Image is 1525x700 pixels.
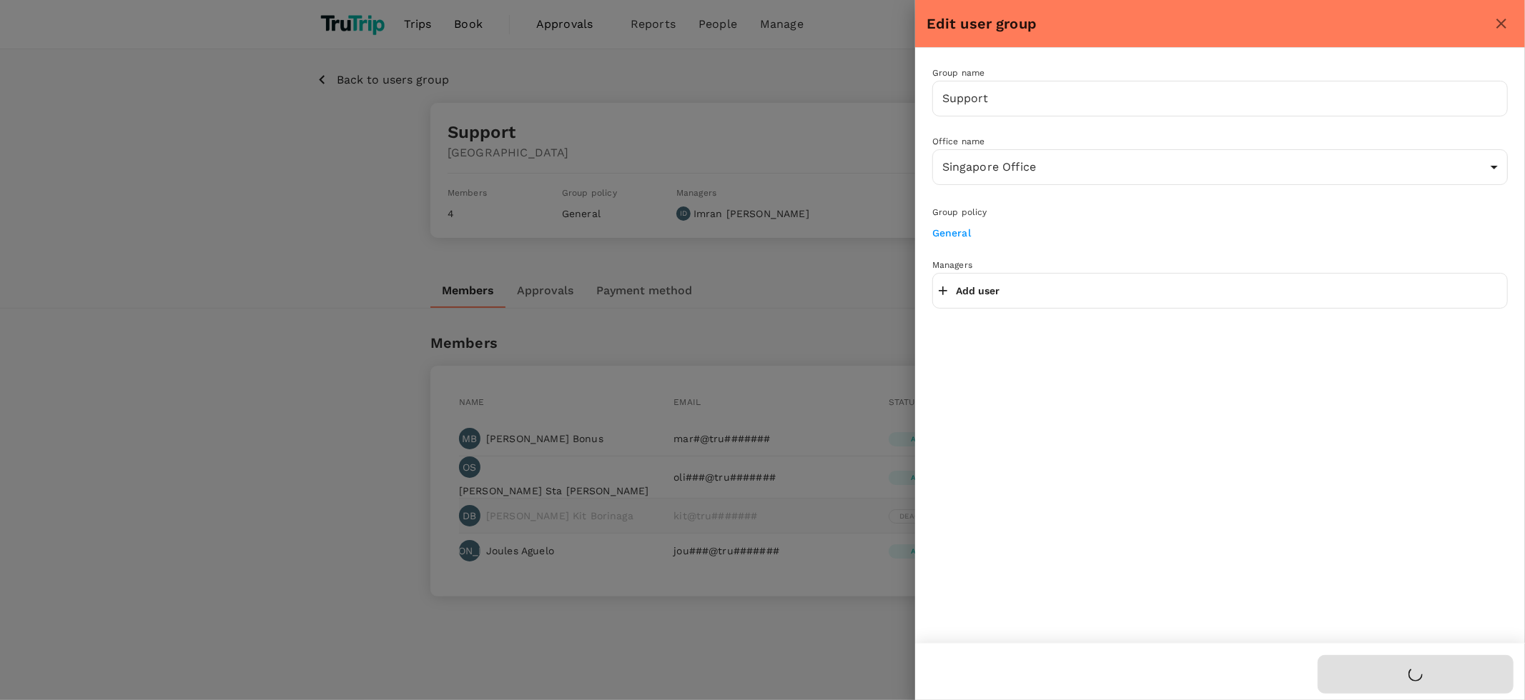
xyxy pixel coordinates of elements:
[1489,11,1514,36] button: close
[939,284,1000,298] button: Add user
[932,68,985,78] span: Group name
[932,136,985,146] span: Office name
[932,207,987,217] span: Group policy
[932,227,971,239] a: General
[927,12,1489,35] div: Edit user group
[956,284,1000,298] p: Add user
[932,149,1508,185] div: Singapore Office
[932,260,972,270] span: Managers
